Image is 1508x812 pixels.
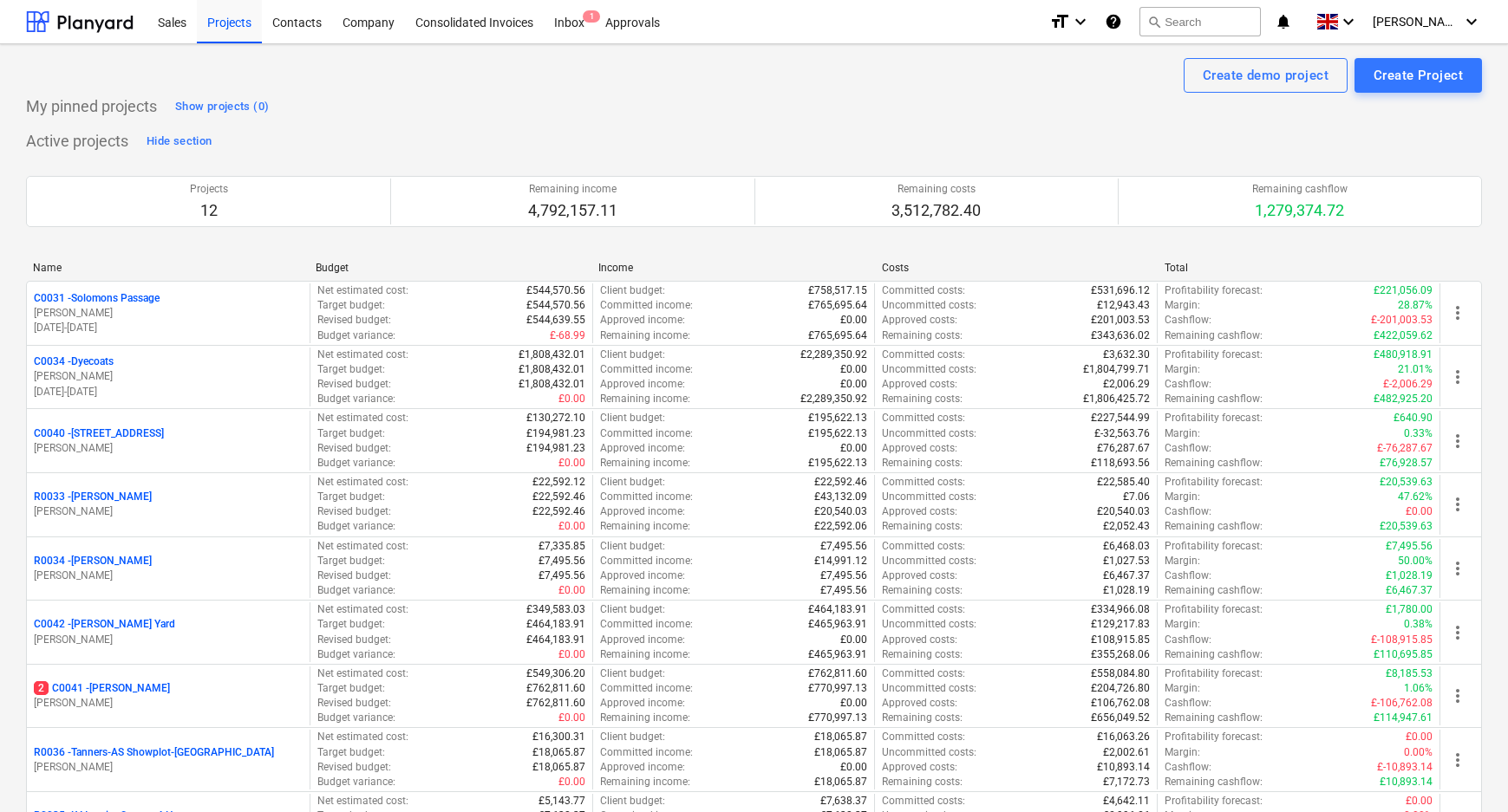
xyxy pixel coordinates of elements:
p: Committed costs : [882,666,965,681]
p: £422,059.62 [1374,328,1433,343]
p: Net estimated cost : [317,283,408,298]
p: Remaining costs [891,182,981,197]
p: £465,963.91 [808,617,867,632]
p: £43,132.09 [814,490,867,504]
i: notifications [1275,11,1292,32]
p: Net estimated cost : [317,348,408,362]
p: £0.00 [558,392,585,406]
button: Show projects (0) [171,93,273,120]
p: Revised budget : [317,568,391,583]
p: £-106,762.08 [1371,696,1433,711]
p: Remaining costs : [882,647,963,662]
p: Client budget : [600,666,665,681]
p: £1,027.53 [1103,554,1150,568]
div: R0033 -[PERSON_NAME][PERSON_NAME] [34,490,303,519]
p: £482,925.20 [1374,392,1433,406]
p: £1,780.00 [1386,602,1433,617]
p: £22,585.40 [1097,475,1150,490]
p: £7,495.56 [820,568,867,583]
p: Revised budget : [317,504,391,519]
p: £765,695.64 [808,298,867,313]
p: Net estimated cost : [317,666,408,681]
p: £656,049.52 [1091,711,1150,725]
p: £0.00 [840,696,867,711]
button: Create demo project [1184,58,1348,93]
p: £195,622.13 [808,411,867,425]
p: Cashflow : [1165,633,1211,647]
p: Committed income : [600,617,693,632]
p: Cashflow : [1165,377,1211,392]
p: £6,467.37 [1386,583,1433,598]
div: Create demo project [1203,64,1328,87]
p: £22,592.12 [532,475,585,490]
p: Cashflow : [1165,504,1211,519]
div: Name [33,262,302,274]
p: Revised budget : [317,633,391,647]
p: Committed income : [600,298,693,313]
p: £334,966.08 [1091,602,1150,617]
p: Remaining costs : [882,583,963,598]
p: £20,540.03 [1097,504,1150,519]
span: more_vert [1447,302,1468,323]
p: Approved costs : [882,633,957,647]
p: £-201,003.53 [1371,313,1433,328]
p: Remaining cashflow : [1165,519,1263,534]
span: more_vert [1447,685,1468,706]
p: £-2,006.29 [1383,377,1433,392]
p: My pinned projects [26,96,157,117]
div: Create Project [1374,64,1463,87]
p: £770,997.13 [808,711,867,725]
p: Remaining costs : [882,519,963,534]
div: C0031 -Solomons Passage[PERSON_NAME][DATE]-[DATE] [34,291,303,335]
p: Profitability forecast : [1165,411,1263,425]
p: £0.00 [558,519,585,534]
p: Committed costs : [882,475,965,490]
p: £7,495.56 [820,583,867,598]
p: £1,808,432.01 [519,362,585,377]
p: 0.38% [1404,617,1433,632]
p: £544,639.55 [526,313,585,328]
i: keyboard_arrow_down [1461,11,1482,32]
p: £464,183.91 [526,633,585,647]
i: keyboard_arrow_down [1070,11,1091,32]
p: Client budget : [600,602,665,617]
p: £-108,915.85 [1371,633,1433,647]
p: £201,003.53 [1091,313,1150,328]
p: [DATE] - [DATE] [34,321,303,335]
p: Margin : [1165,617,1200,632]
p: £195,622.13 [808,456,867,471]
span: 1 [583,10,600,23]
p: [PERSON_NAME] [34,441,303,456]
p: 0.33% [1404,426,1433,441]
p: Remaining costs : [882,392,963,406]
p: Revised budget : [317,377,391,392]
p: Remaining cashflow : [1165,456,1263,471]
p: £-32,563.76 [1094,426,1150,441]
p: C0041 - [PERSON_NAME] [34,681,170,696]
p: £76,928.57 [1380,456,1433,471]
p: Committed costs : [882,348,965,362]
p: 3,512,782.40 [891,200,981,221]
p: £6,467.37 [1103,568,1150,583]
p: £12,943.43 [1097,298,1150,313]
p: £0.00 [558,647,585,662]
p: Margin : [1165,298,1200,313]
p: £195,622.13 [808,426,867,441]
p: 1,279,374.72 [1252,200,1348,221]
p: Remaining income : [600,519,690,534]
div: C0040 -[STREET_ADDRESS][PERSON_NAME] [34,426,303,456]
p: Net estimated cost : [317,539,408,554]
p: 50.00% [1398,554,1433,568]
p: £544,570.56 [526,298,585,313]
p: £7.06 [1123,490,1150,504]
p: £762,811.60 [526,696,585,711]
p: £0.00 [558,711,585,725]
p: £204,726.80 [1091,681,1150,696]
p: £6,468.03 [1103,539,1150,554]
p: R0033 - [PERSON_NAME] [34,490,152,504]
p: £194,981.23 [526,441,585,456]
p: £558,084.80 [1091,666,1150,681]
p: Approved income : [600,441,685,456]
p: Committed income : [600,681,693,696]
p: Budget variance : [317,583,395,598]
